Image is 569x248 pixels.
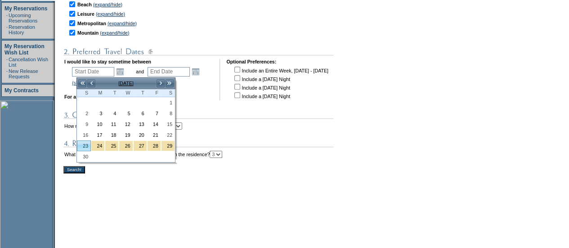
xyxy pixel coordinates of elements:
input: Search! [63,166,85,173]
a: 26 [119,141,132,151]
a: 9 [77,119,90,129]
td: Thanksgiving Holiday [91,140,105,151]
a: 30 [77,152,90,162]
a: My Contracts [4,87,39,94]
td: Friday, November 14, 2025 [147,119,161,130]
a: 22 [161,130,175,140]
a: My Reservations [4,5,47,12]
td: Sunday, November 16, 2025 [77,130,91,140]
b: For a minimum of [64,94,104,99]
a: 15 [161,119,175,129]
a: 3 [91,108,104,118]
td: Sunday, November 30, 2025 [77,151,91,162]
a: < [87,79,96,88]
a: << [78,79,87,88]
a: (expand/hide) [108,21,137,26]
td: Thanksgiving Holiday [77,140,91,151]
td: Thursday, November 20, 2025 [133,130,147,140]
td: Sunday, November 02, 2025 [77,108,91,119]
a: 16 [77,130,90,140]
td: Monday, November 17, 2025 [91,130,105,140]
a: 19 [119,130,132,140]
b: Leisure [77,11,94,17]
input: Date format: M/D/Y. Shortcut keys: [T] for Today. [UP] or [.] for Next Day. [DOWN] or [,] for Pre... [148,67,190,77]
td: Friday, November 21, 2025 [147,130,161,140]
a: 14 [148,119,161,129]
td: Tuesday, November 11, 2025 [105,119,119,130]
td: How many people will be staying in residence? [64,122,182,130]
b: Beach [77,2,92,7]
a: 7 [148,108,161,118]
a: My Reservation Wish List [4,43,45,56]
th: Wednesday [119,89,133,97]
a: Cancellation Wish List [9,57,48,68]
a: New Release Requests [9,68,38,79]
a: 2 [77,108,90,118]
td: · [6,68,8,79]
input: Date format: M/D/Y. Shortcut keys: [T] for Today. [UP] or [.] for Next Day. [DOWN] or [,] for Pre... [72,67,114,77]
td: Saturday, November 22, 2025 [161,130,175,140]
th: Tuesday [105,89,119,97]
a: 18 [105,130,118,140]
th: Monday [91,89,105,97]
a: 21 [148,130,161,140]
a: 23 [77,141,90,151]
a: 12 [119,119,132,129]
a: 29 [161,141,175,151]
b: Mountain [77,30,99,36]
a: (expand/hide) [93,2,122,7]
a: 6 [134,108,147,118]
a: Open the calendar popup. [115,67,125,77]
th: Thursday [133,89,147,97]
td: Thanksgiving Holiday [105,140,119,151]
td: Tuesday, November 18, 2025 [105,130,119,140]
td: Include an Entire Week, [DATE] - [DATE] Include a [DATE] Night Include a [DATE] Night Include a [... [233,65,328,99]
a: 27 [134,141,147,151]
td: · [6,24,8,35]
td: Wednesday, November 12, 2025 [119,119,133,130]
td: Wednesday, November 05, 2025 [119,108,133,119]
a: 28 [148,141,161,151]
a: > [156,79,165,88]
a: >> [165,79,174,88]
a: 17 [91,130,104,140]
td: Friday, November 07, 2025 [147,108,161,119]
td: What is the minimum number of bedrooms needed in the residence? [64,151,222,158]
a: 20 [134,130,147,140]
td: Thanksgiving Holiday [147,140,161,151]
td: Wednesday, November 19, 2025 [119,130,133,140]
td: Thursday, November 06, 2025 [133,108,147,119]
th: Friday [147,89,161,97]
a: 24 [91,141,104,151]
td: Monday, November 10, 2025 [91,119,105,130]
td: Saturday, November 08, 2025 [161,108,175,119]
a: 4 [105,108,118,118]
td: Thanksgiving Holiday [119,140,133,151]
a: 5 [119,108,132,118]
b: Metropolitan [77,21,106,26]
td: · [6,13,8,23]
a: 11 [105,119,118,129]
td: [DATE] [96,78,156,88]
td: · [6,57,8,68]
a: 1 [161,98,175,108]
a: Upcoming Reservations [9,13,37,23]
td: Thanksgiving Holiday [133,140,147,151]
td: Monday, November 03, 2025 [91,108,105,119]
td: Saturday, November 15, 2025 [161,119,175,130]
a: Reservation History [9,24,35,35]
a: 8 [161,108,175,118]
td: Thursday, November 13, 2025 [133,119,147,130]
a: (expand/hide) [96,11,125,17]
td: Thanksgiving Holiday [161,140,175,151]
td: Tuesday, November 04, 2025 [105,108,119,119]
a: (expand/hide) [100,30,129,36]
a: 25 [105,141,118,151]
b: I would like to stay sometime between [64,59,151,64]
th: Saturday [161,89,175,97]
a: Open the calendar popup. [191,67,201,77]
b: Optional Preferences: [226,59,276,64]
td: and [134,65,145,78]
th: Sunday [77,89,91,97]
td: Saturday, November 01, 2025 [161,97,175,108]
